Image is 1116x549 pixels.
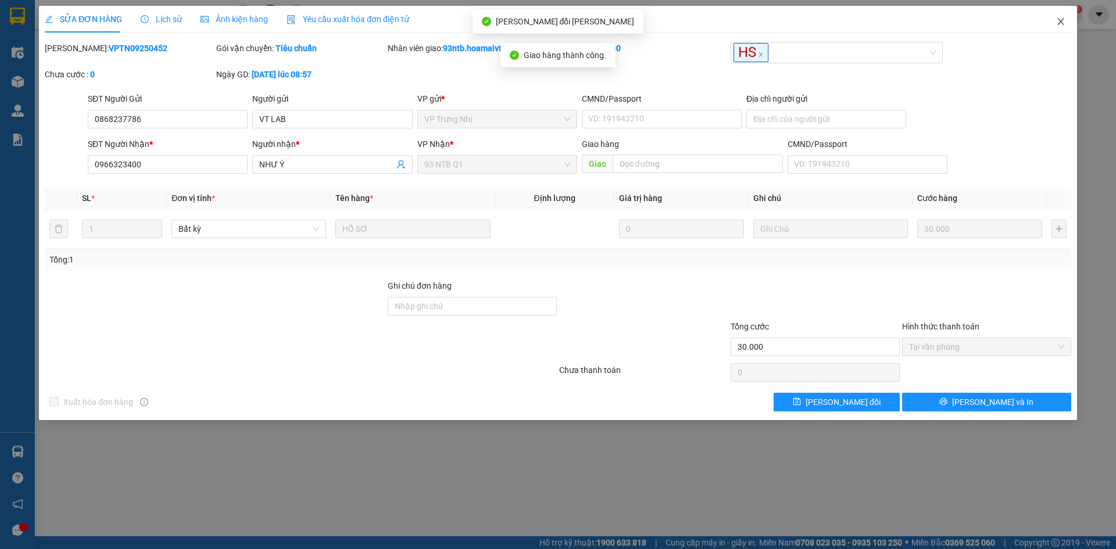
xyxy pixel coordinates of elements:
div: Chưa thanh toán [558,364,729,384]
div: Cước rồi : [559,42,728,55]
div: Chưa cước : [45,68,214,81]
span: printer [939,397,947,407]
span: close [1056,17,1065,26]
th: Ghi chú [749,187,913,210]
input: Ghi Chú [753,220,908,238]
span: 93 NTB Q1 [424,156,570,173]
input: 0 [917,220,1042,238]
div: Tổng: 1 [49,253,431,266]
span: picture [201,15,209,23]
span: VP Trưng Nhị [424,110,570,128]
b: 0 [90,70,95,79]
button: plus [1051,220,1067,238]
span: Đơn vị tính [171,193,215,203]
input: VD: Bàn, Ghế [335,220,490,238]
div: SĐT Người Nhận [88,138,248,150]
input: 0 [619,220,744,238]
span: clock-circle [141,15,149,23]
button: delete [49,220,68,238]
span: user-add [396,160,406,169]
span: edit [45,15,53,23]
span: info-circle [140,398,148,406]
div: CMND/Passport [582,92,742,105]
div: Nhân viên giao: [388,42,557,55]
span: Cước hàng [917,193,957,203]
span: [PERSON_NAME] và In [952,396,1033,408]
b: VPTN09250452 [109,44,167,53]
span: save [793,397,801,407]
span: Giao hàng thành công. [524,51,606,60]
span: Tên hàng [335,193,373,203]
b: Tiêu chuẩn [276,44,317,53]
span: check-circle [482,17,491,26]
span: Định lượng [534,193,575,203]
button: Close [1045,6,1077,38]
div: SĐT Người Gửi [88,92,248,105]
span: Tại văn phòng [909,338,1064,356]
div: Địa chỉ người gửi [746,92,906,105]
div: Ngày GD: [216,68,385,81]
input: Ghi chú đơn hàng [388,297,557,315]
span: Giá trị hàng [619,193,662,203]
b: [DATE] lúc 08:57 [252,70,312,79]
span: VP Nhận [417,139,450,149]
div: VP gửi [417,92,577,105]
span: [PERSON_NAME] đổi [806,396,881,408]
label: Ghi chú đơn hàng [388,281,452,290]
span: Yêu cầu xuất hóa đơn điện tử [287,15,409,24]
input: Dọc đường [613,155,783,173]
label: Hình thức thanh toán [902,322,979,331]
span: SL [82,193,91,203]
span: Ảnh kiện hàng [201,15,268,24]
span: Giao hàng [582,139,619,149]
input: Địa chỉ của người gửi [746,110,906,128]
button: printer[PERSON_NAME] và In [902,393,1071,411]
span: Bất kỳ [178,220,319,238]
button: save[PERSON_NAME] đổi [774,393,900,411]
span: close [758,52,764,58]
div: Người gửi [252,92,412,105]
span: Lịch sử [141,15,182,24]
div: [PERSON_NAME]: [45,42,214,55]
span: Xuất hóa đơn hàng [59,396,138,408]
span: HS [734,43,768,62]
span: [PERSON_NAME] đổi [PERSON_NAME] [496,17,635,26]
span: Tổng cước [731,322,769,331]
span: Giao [582,155,613,173]
b: 93ntb.hoamaivt [443,44,502,53]
div: Người nhận [252,138,412,150]
div: Gói vận chuyển: [216,42,385,55]
div: CMND/Passport [788,138,947,150]
img: icon [287,15,296,24]
span: check-circle [510,51,519,60]
span: SỬA ĐƠN HÀNG [45,15,122,24]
